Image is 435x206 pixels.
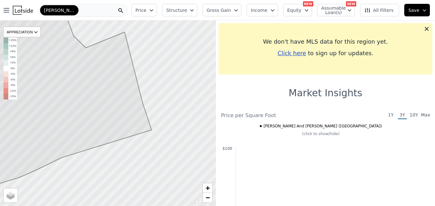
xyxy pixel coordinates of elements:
button: Gross Gain [202,4,242,16]
span: Structure [166,7,187,13]
span: − [206,193,210,202]
span: Gross Gain [207,7,231,13]
td: -15% [8,94,17,99]
td: -3% [8,71,17,77]
span: Equity [287,7,301,13]
span: Income [251,7,267,13]
a: Zoom in [203,183,212,193]
div: We don't have MLS data for this region yet. [224,37,427,46]
span: All Filters [364,7,394,13]
a: Zoom out [203,193,212,202]
img: Lotside [13,6,33,15]
span: Price [135,7,146,13]
button: Save [404,4,430,16]
button: Assumable Loan(s) [317,4,355,16]
td: +3% [8,60,17,66]
td: +9% [8,49,17,55]
td: +6% [8,55,17,60]
td: +12% [8,43,17,49]
div: Price per Square Foot [221,112,325,119]
button: Price [131,4,157,16]
td: -6% [8,77,17,83]
td: -12% [8,88,17,94]
span: Save [408,7,419,13]
div: APPRECIATION [3,27,41,37]
td: -9% [8,82,17,88]
td: 0% [8,66,17,72]
span: Click here [277,50,306,56]
div: to sign up for updates. [224,49,427,58]
span: Max [421,112,430,119]
span: + [206,184,210,192]
button: Equity [283,4,312,16]
a: Layers [4,188,18,202]
div: NEW [303,1,313,6]
button: Structure [162,4,197,16]
button: Income [247,4,278,16]
h1: Market Insights [289,87,362,99]
span: 3Y [398,112,407,119]
span: Assumable Loan(s) [321,6,342,15]
button: All Filters [360,4,399,16]
span: 10Y [409,112,418,119]
div: (click to show/hide) [217,131,425,136]
text: $100 [222,146,232,151]
td: +15% [8,38,17,43]
div: NEW [346,1,356,6]
span: [PERSON_NAME] And [PERSON_NAME] ([GEOGRAPHIC_DATA]) [264,124,382,129]
span: 1Y [386,112,395,119]
span: [PERSON_NAME] And [PERSON_NAME] ([GEOGRAPHIC_DATA]) [44,7,75,13]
